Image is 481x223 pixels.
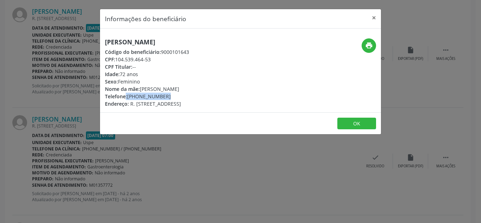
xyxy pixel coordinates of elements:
[105,78,189,85] div: Feminino
[105,63,132,70] span: CPF Titular:
[105,63,189,70] div: --
[105,56,115,63] span: CPF:
[105,49,161,55] span: Código do beneficiário:
[105,78,118,85] span: Sexo:
[105,86,140,92] span: Nome da mãe:
[105,85,189,93] div: [PERSON_NAME]
[337,118,376,130] button: OK
[105,70,189,78] div: 72 anos
[105,100,129,107] span: Endereço:
[105,93,127,100] span: Telefone:
[105,14,186,23] h5: Informações do beneficiário
[105,56,189,63] div: 104.539.464-53
[105,38,189,46] h5: [PERSON_NAME]
[105,48,189,56] div: 9000101643
[105,71,120,78] span: Idade:
[365,42,373,49] i: print
[367,9,381,26] button: Close
[130,100,181,107] span: R. [STREET_ADDRESS]
[362,38,376,53] button: print
[105,93,189,100] div: [PHONE_NUMBER]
